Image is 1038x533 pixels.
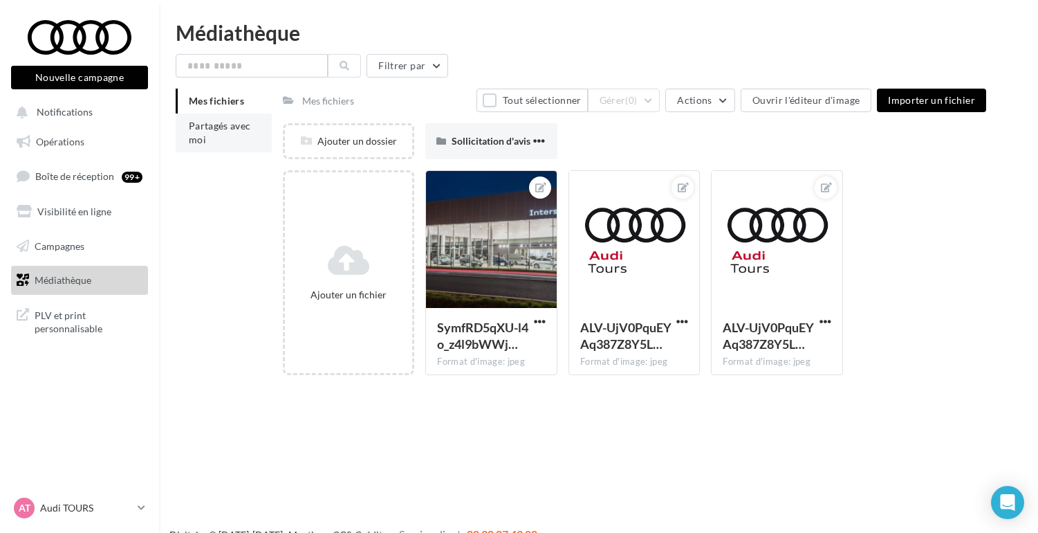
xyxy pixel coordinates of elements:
[665,89,734,112] button: Actions
[302,94,354,108] div: Mes fichiers
[8,197,151,226] a: Visibilité en ligne
[367,54,448,78] button: Filtrer par
[35,306,142,336] span: PLV et print personnalisable
[8,161,151,191] a: Boîte de réception99+
[40,501,132,515] p: Audi TOURS
[677,94,712,106] span: Actions
[285,134,413,148] div: Ajouter un dossier
[35,170,114,182] span: Boîte de réception
[723,356,831,368] div: Format d'image: jpeg
[189,95,244,107] span: Mes fichiers
[37,206,111,217] span: Visibilité en ligne
[290,288,407,302] div: Ajouter un fichier
[176,22,1021,43] div: Médiathèque
[723,320,814,352] span: ALV-UjV0PquEYAq387Z8Y5LcOD3A3ULdNtDThxbmal2XAIJtu4H1YvEC
[36,136,84,147] span: Opérations
[741,89,871,112] button: Ouvrir l'éditeur d'image
[122,172,142,183] div: 99+
[888,94,975,106] span: Importer un fichier
[877,89,986,112] button: Importer un fichier
[580,356,689,368] div: Format d'image: jpeg
[11,66,148,89] button: Nouvelle campagne
[437,356,546,368] div: Format d'image: jpeg
[476,89,587,112] button: Tout sélectionner
[437,320,528,352] span: SymfRD5qXU-l4o_z4l9bWWj8X63XL6nkkVagiRPT5-jk4W_F9YBiE1RTdppKadZxwtxuYYkof3j8bwjy0w=s0
[8,127,151,156] a: Opérations
[8,300,151,341] a: PLV et print personnalisable
[588,89,660,112] button: Gérer(0)
[580,320,671,352] span: ALV-UjV0PquEYAq387Z8Y5LcOD3A3ULdNtDThxbmal2XAIJtu4H1YvEC
[8,266,151,295] a: Médiathèque
[189,120,251,145] span: Partagés avec moi
[35,240,84,251] span: Campagnes
[625,95,637,106] span: (0)
[991,486,1024,519] div: Open Intercom Messenger
[8,232,151,261] a: Campagnes
[452,135,530,147] span: Sollicitation d'avis
[37,107,93,118] span: Notifications
[19,501,30,515] span: AT
[11,495,148,521] a: AT Audi TOURS
[35,274,91,286] span: Médiathèque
